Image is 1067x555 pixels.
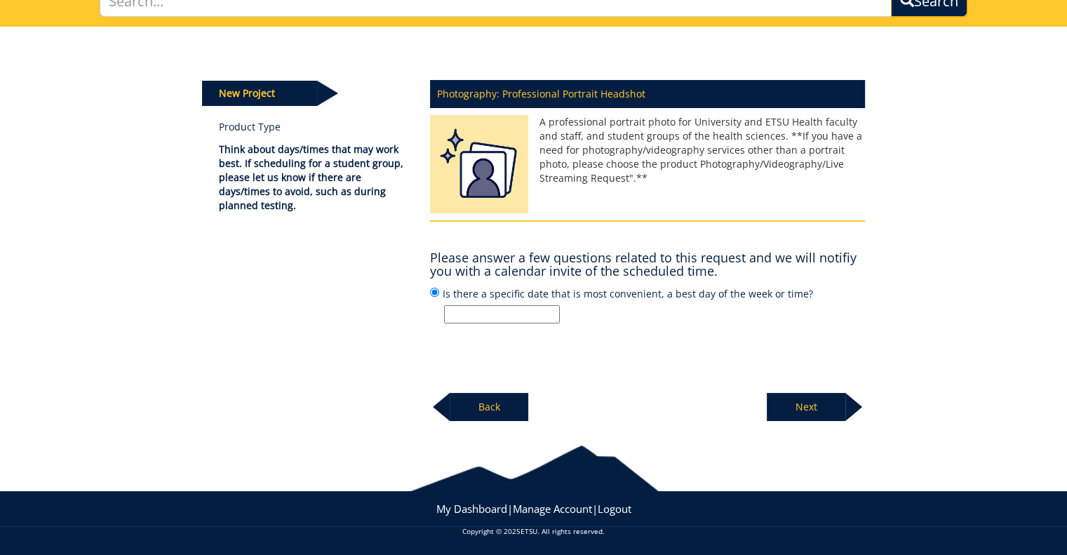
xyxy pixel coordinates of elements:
[598,502,631,516] a: Logout
[450,393,528,421] p: Back
[430,80,865,108] p: Photography: Professional Portrait Headshot
[430,286,865,323] label: Is there a specific date that is most convenient, a best day of the week or time?
[202,81,317,106] p: New Project
[219,120,409,134] a: Product Type
[430,115,528,220] img: Professional Headshot
[430,251,865,279] h4: Please answer a few questions related to this request and we will notifiy you with a calendar inv...
[513,502,592,516] a: Manage Account
[444,305,560,323] input: Is there a specific date that is most convenient, a best day of the week or time?
[219,142,409,213] p: Think about days/times that may work best. If scheduling for a student group, please let us know ...
[521,526,537,536] a: ETSU
[767,393,845,421] p: Next
[430,115,865,185] p: A professional portrait photo for University and ETSU Health faculty and staff, and student group...
[430,288,439,297] input: Is there a specific date that is most convenient, a best day of the week or time?
[436,502,507,516] a: My Dashboard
